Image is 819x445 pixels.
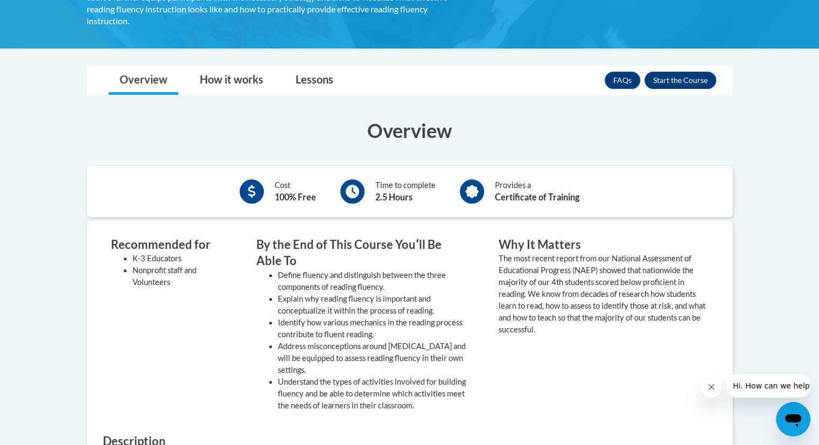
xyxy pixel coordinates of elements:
[278,269,466,293] li: Define fluency and distinguish between the three components of reading fluency.
[189,66,274,95] a: How it works
[109,66,178,95] a: Overview
[375,179,436,204] div: Time to complete
[6,8,87,16] span: Hi. How can we help?
[499,237,709,253] h3: Why It Matters
[701,376,722,398] iframe: Close message
[278,376,466,412] li: Understand the types of activities involved for building fluency and be able to determine which a...
[726,374,810,398] iframe: Message from company
[285,66,344,95] a: Lessons
[495,179,579,204] div: Provides a
[495,192,579,202] b: Certificate of Training
[605,72,640,89] a: FAQs
[499,254,705,334] value: The most recent report from our National Assessment of Educational Progress (NAEP) showed that na...
[132,253,224,265] li: K-3 Educators
[278,317,466,340] li: Identify how various mechanics in the reading process contribute to fluent reading.
[776,402,810,436] iframe: Button to launch messaging window
[256,237,466,270] h3: By the End of This Course Youʹll Be Able To
[111,237,224,253] h3: Recommended for
[275,192,316,202] b: 100% Free
[645,72,716,89] button: Enroll
[278,340,466,376] li: Address misconceptions around [MEDICAL_DATA] and will be equipped to assess reading fluency in th...
[132,265,224,288] li: Nonprofit staff and Volunteers
[278,293,466,317] li: Explain why reading fluency is important and conceptualize it within the process of reading.
[375,192,412,202] b: 2.5 Hours
[87,117,733,144] h3: Overview
[275,179,316,204] div: Cost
